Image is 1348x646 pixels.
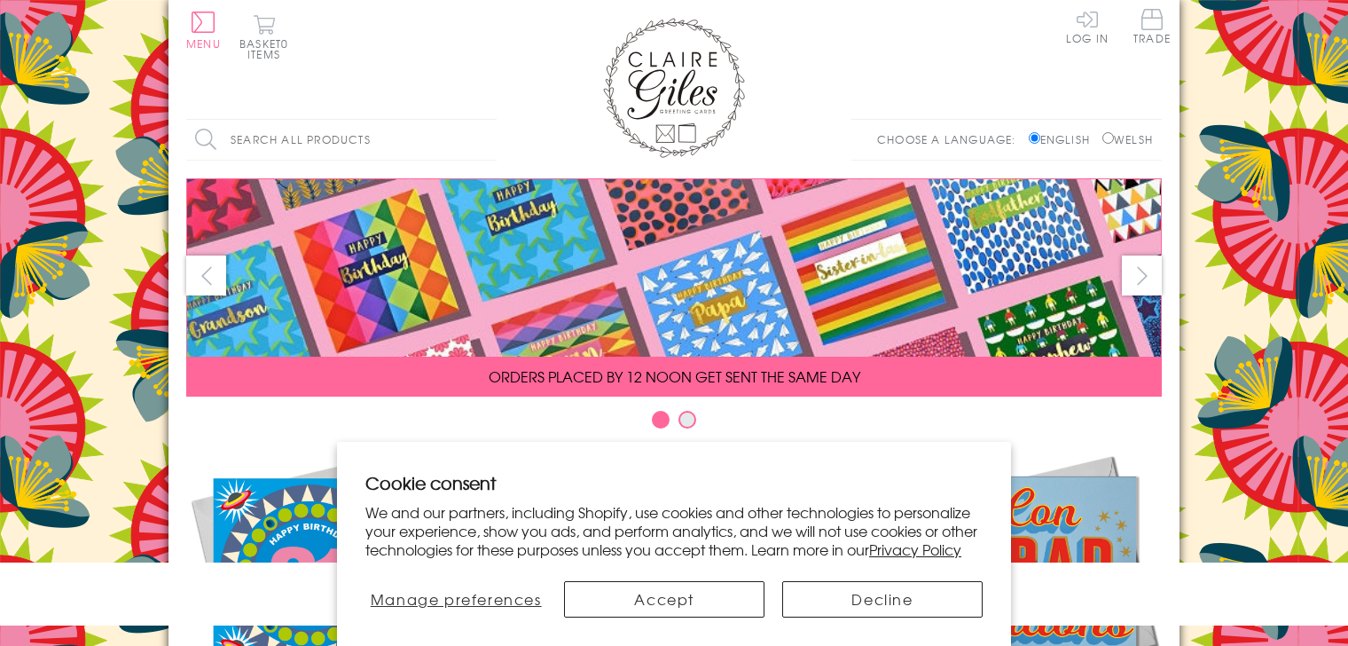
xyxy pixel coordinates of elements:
[186,120,497,160] input: Search all products
[365,503,983,558] p: We and our partners, including Shopify, use cookies and other technologies to personalize your ex...
[869,539,961,560] a: Privacy Policy
[489,366,860,387] span: ORDERS PLACED BY 12 NOON GET SENT THE SAME DAY
[1122,256,1162,295] button: next
[186,35,221,51] span: Menu
[371,588,542,610] span: Manage preferences
[1133,9,1171,47] a: Trade
[603,18,745,158] img: Claire Giles Greetings Cards
[1133,9,1171,43] span: Trade
[186,256,226,295] button: prev
[1066,9,1109,43] a: Log In
[1102,132,1114,144] input: Welsh
[564,581,764,618] button: Accept
[1029,131,1099,147] label: English
[247,35,288,62] span: 0 items
[365,470,983,495] h2: Cookie consent
[877,131,1025,147] p: Choose a language:
[1029,132,1040,144] input: English
[186,12,221,49] button: Menu
[479,120,497,160] input: Search
[652,411,670,429] button: Carousel Page 1 (Current Slide)
[782,581,983,618] button: Decline
[239,14,288,59] button: Basket0 items
[365,581,546,618] button: Manage preferences
[678,411,696,429] button: Carousel Page 2
[186,410,1162,437] div: Carousel Pagination
[1102,131,1153,147] label: Welsh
